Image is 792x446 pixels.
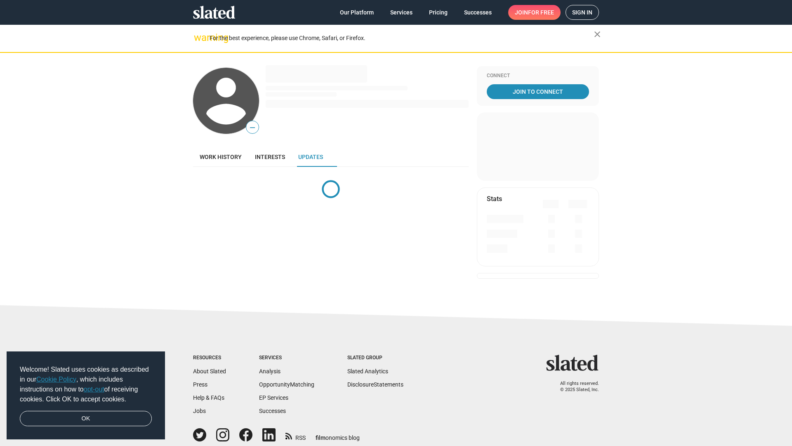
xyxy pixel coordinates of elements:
a: Sign in [566,5,599,20]
div: cookieconsent [7,351,165,440]
span: Sign in [572,5,592,19]
a: OpportunityMatching [259,381,314,388]
mat-card-title: Stats [487,195,502,203]
a: Successes [259,408,286,414]
a: Press [193,381,207,388]
span: Pricing [429,5,448,20]
span: — [246,122,259,133]
span: Interests [255,154,285,160]
a: Join To Connect [487,84,589,99]
span: Join To Connect [488,84,587,99]
a: Interests [248,147,292,167]
a: Updates [292,147,330,167]
div: Connect [487,73,589,79]
span: Our Platform [340,5,374,20]
a: EP Services [259,394,288,401]
span: Services [390,5,412,20]
a: opt-out [84,386,104,393]
span: for free [528,5,554,20]
span: film [316,434,325,441]
a: About Slated [193,368,226,375]
a: dismiss cookie message [20,411,152,427]
span: Welcome! Slated uses cookies as described in our , which includes instructions on how to of recei... [20,365,152,404]
a: Work history [193,147,248,167]
a: Our Platform [333,5,380,20]
a: Cookie Policy [36,376,76,383]
a: Successes [457,5,498,20]
span: Work history [200,154,242,160]
a: Pricing [422,5,454,20]
a: filmonomics blog [316,427,360,442]
a: Joinfor free [508,5,561,20]
a: Analysis [259,368,280,375]
p: All rights reserved. © 2025 Slated, Inc. [552,381,599,393]
div: Services [259,355,314,361]
span: Successes [464,5,492,20]
mat-icon: close [592,29,602,39]
a: RSS [285,429,306,442]
span: Updates [298,154,323,160]
div: Slated Group [347,355,403,361]
a: Services [384,5,419,20]
span: Join [515,5,554,20]
a: Jobs [193,408,206,414]
a: DisclosureStatements [347,381,403,388]
a: Help & FAQs [193,394,224,401]
div: For the best experience, please use Chrome, Safari, or Firefox. [210,33,594,44]
div: Resources [193,355,226,361]
mat-icon: warning [194,33,204,43]
a: Slated Analytics [347,368,388,375]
